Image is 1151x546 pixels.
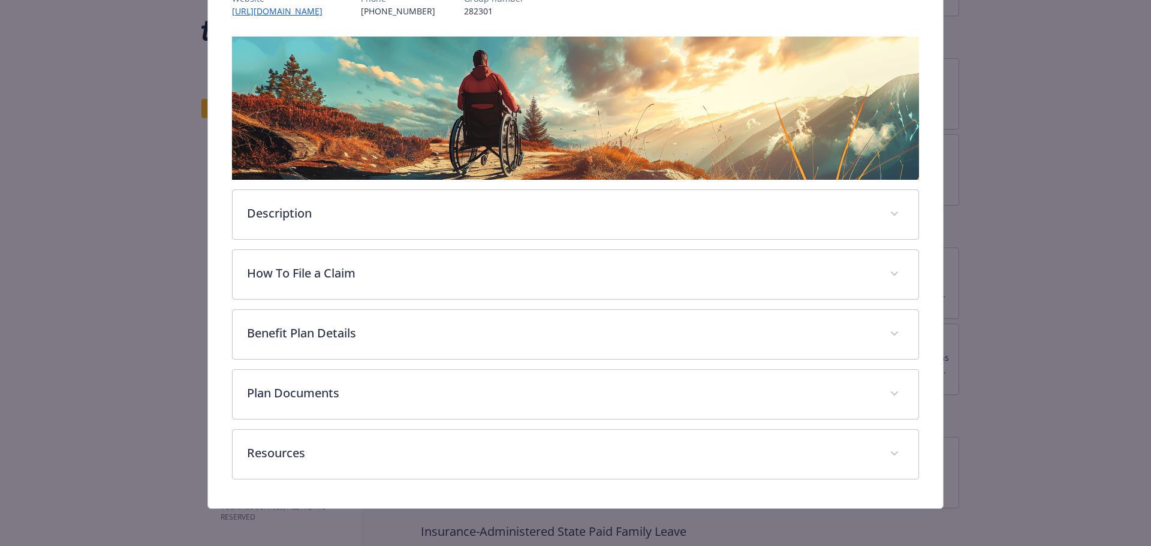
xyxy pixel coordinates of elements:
[247,444,876,462] p: Resources
[233,310,919,359] div: Benefit Plan Details
[233,250,919,299] div: How To File a Claim
[232,5,332,17] a: [URL][DOMAIN_NAME]
[233,190,919,239] div: Description
[247,384,876,402] p: Plan Documents
[233,430,919,479] div: Resources
[232,37,920,180] img: banner
[247,324,876,342] p: Benefit Plan Details
[361,5,435,17] p: [PHONE_NUMBER]
[247,264,876,282] p: How To File a Claim
[247,204,876,222] p: Description
[233,370,919,419] div: Plan Documents
[464,5,524,17] p: 282301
